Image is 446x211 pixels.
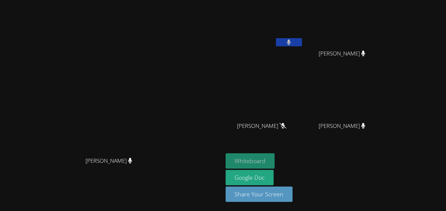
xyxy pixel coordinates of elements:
[237,121,286,131] span: [PERSON_NAME]
[86,156,132,166] span: [PERSON_NAME]
[319,121,365,131] span: [PERSON_NAME]
[226,187,293,202] button: Share Your Screen
[319,49,365,58] span: [PERSON_NAME]
[226,153,275,169] button: Whiteboard
[226,170,274,185] a: Google Doc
